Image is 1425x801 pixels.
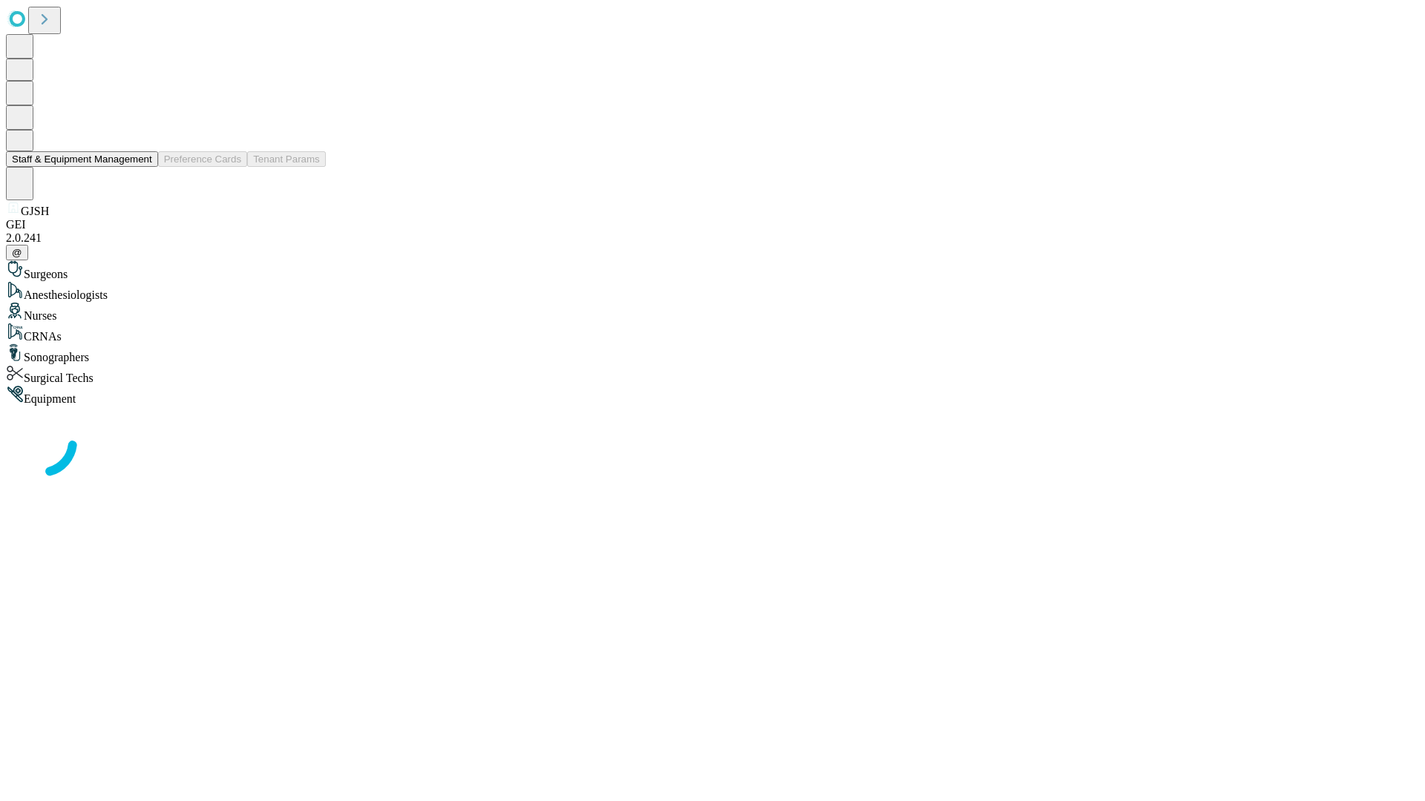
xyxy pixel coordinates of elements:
[6,364,1419,385] div: Surgical Techs
[6,245,28,260] button: @
[247,151,326,167] button: Tenant Params
[21,205,49,217] span: GJSH
[6,231,1419,245] div: 2.0.241
[6,281,1419,302] div: Anesthesiologists
[6,385,1419,406] div: Equipment
[6,302,1419,323] div: Nurses
[6,343,1419,364] div: Sonographers
[6,151,158,167] button: Staff & Equipment Management
[158,151,247,167] button: Preference Cards
[12,247,22,258] span: @
[6,260,1419,281] div: Surgeons
[6,218,1419,231] div: GEI
[6,323,1419,343] div: CRNAs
